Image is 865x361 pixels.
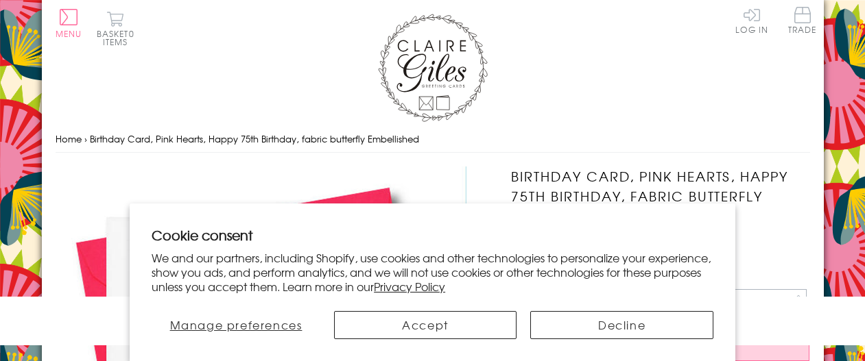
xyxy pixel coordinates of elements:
nav: breadcrumbs [56,125,810,153]
span: Manage preferences [170,316,303,333]
button: Menu [56,9,82,38]
h2: Cookie consent [152,225,713,245]
span: Trade [788,7,817,34]
button: Manage preferences [152,311,320,339]
a: Privacy Policy [374,278,445,295]
button: Decline [530,311,713,339]
button: Basket0 items [97,11,134,46]
button: Accept [334,311,517,339]
h1: Birthday Card, Pink Hearts, Happy 75th Birthday, fabric butterfly Embellished [511,166,809,225]
a: Log In [735,7,768,34]
span: Birthday Card, Pink Hearts, Happy 75th Birthday, fabric butterfly Embellished [90,132,419,145]
p: We and our partners, including Shopify, use cookies and other technologies to personalize your ex... [152,251,713,293]
img: Claire Giles Greetings Cards [378,14,488,122]
a: Trade [788,7,817,36]
span: 0 items [103,27,134,48]
span: › [84,132,87,145]
span: Menu [56,27,82,40]
a: Home [56,132,82,145]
